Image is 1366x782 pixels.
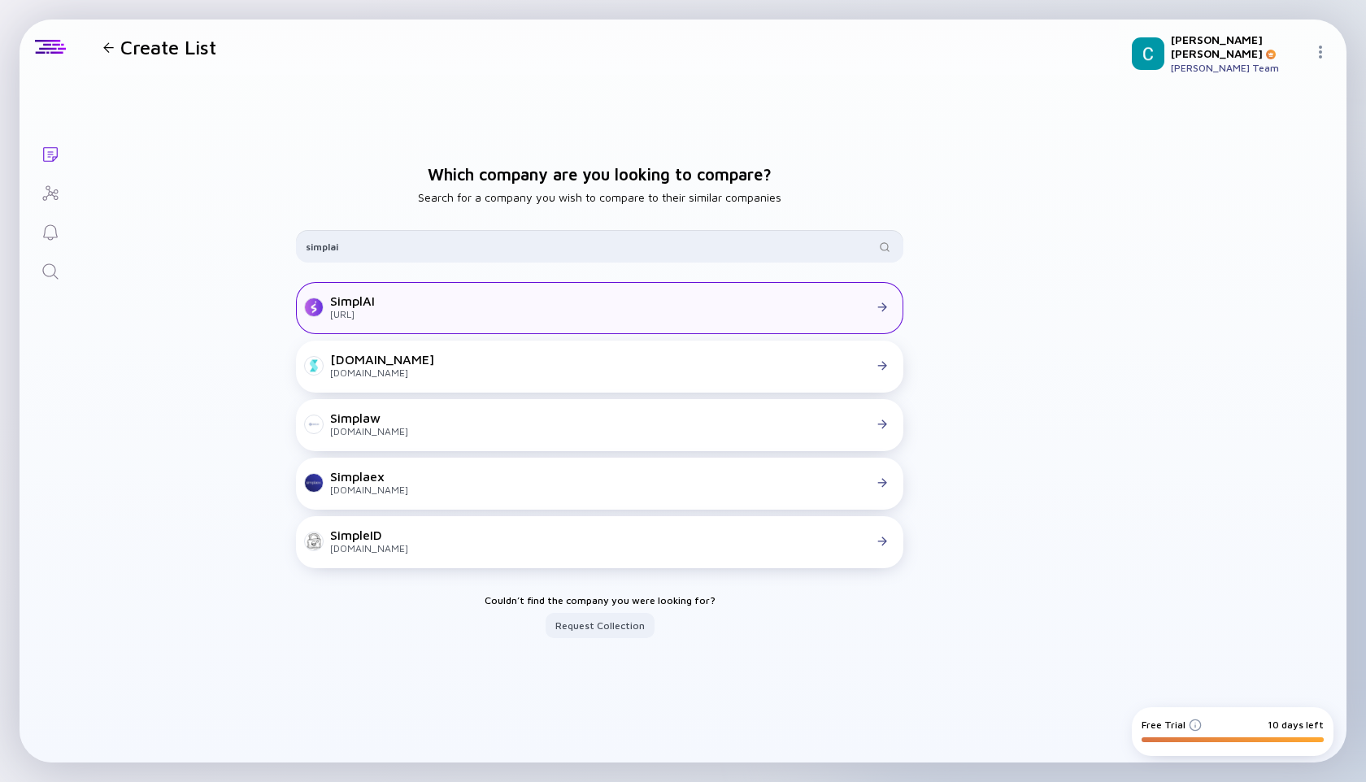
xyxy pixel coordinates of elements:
div: [DOMAIN_NAME] [330,425,408,437]
a: Search [20,250,80,289]
div: [URL] [330,308,375,320]
div: [PERSON_NAME] Team [1171,62,1307,74]
div: Couldn’t find the company you were looking for? [296,594,903,638]
img: Chirag Profile Picture [1132,37,1164,70]
h2: Search for a company you wish to compare to their similar companies [418,190,781,204]
div: 10 days left [1268,719,1324,731]
div: [DOMAIN_NAME] [330,352,434,367]
h1: Create List [120,36,216,59]
div: Simplaw [330,411,408,425]
input: Search company name / website / Linkedin URL... [306,238,875,254]
img: Menu [1314,46,1327,59]
a: Reminders [20,211,80,250]
div: Free Trial [1142,719,1202,731]
div: [DOMAIN_NAME] [330,484,408,496]
button: Request Collection [546,613,655,638]
div: Simplaex [330,469,408,484]
a: Lists [20,133,80,172]
div: [DOMAIN_NAME] [330,367,434,379]
div: [PERSON_NAME] [PERSON_NAME] [1171,33,1307,60]
div: SimpleID [330,528,408,542]
div: [DOMAIN_NAME] [330,542,408,554]
div: SimplAI [330,293,375,308]
a: Investor Map [20,172,80,211]
h1: Which company are you looking to compare? [428,165,772,184]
